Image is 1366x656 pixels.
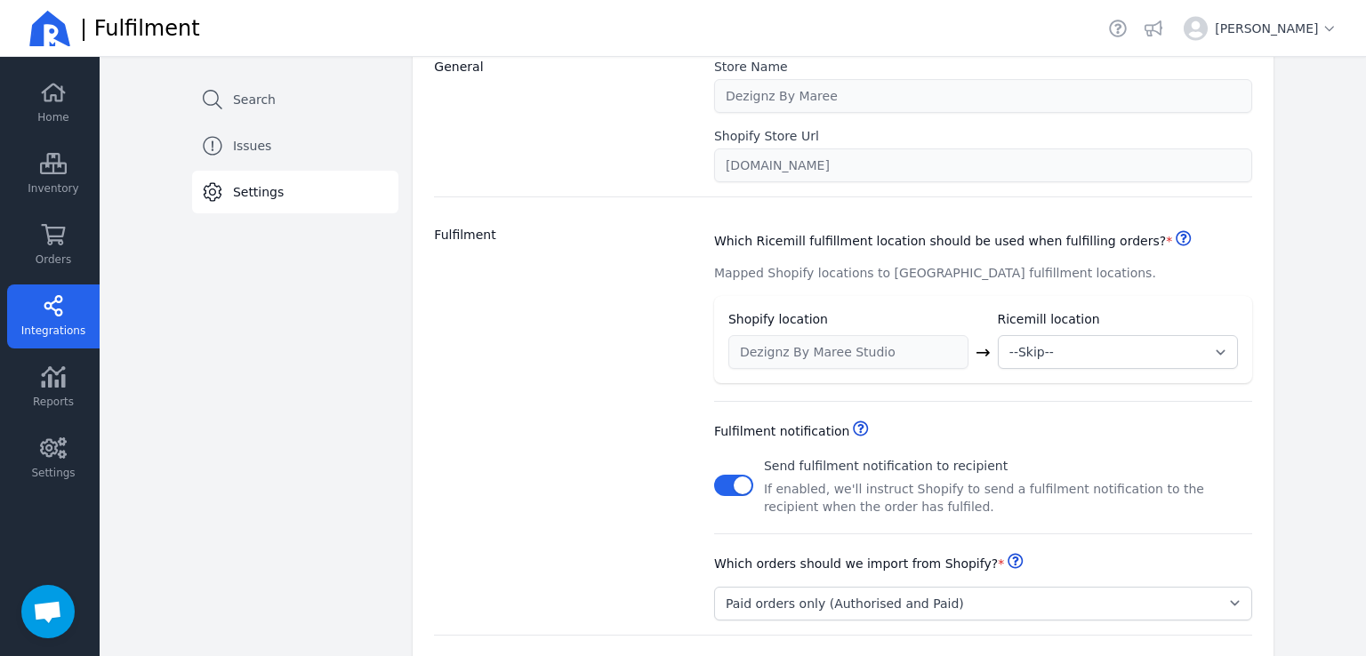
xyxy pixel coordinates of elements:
[715,149,1251,181] input: e.g. https://my-shopify-store.myshopify.com
[1004,553,1027,574] a: Helpdesk
[192,78,398,121] a: Search
[31,466,75,480] span: Settings
[36,252,71,267] span: Orders
[997,310,1238,328] h3: Ricemill location
[192,171,398,213] a: Settings
[28,46,43,60] img: website_grey.svg
[729,336,968,368] input: e.g. My Warehouse
[80,14,200,43] span: | Fulfilment
[1177,9,1345,48] button: [PERSON_NAME]
[28,181,78,196] span: Inventory
[714,534,1252,620] div: Order download
[714,58,788,76] label: Store Name
[68,105,159,116] div: Domain Overview
[434,226,693,244] h3: Fulfilment
[21,585,75,638] div: Open chat
[233,91,276,108] span: Search
[28,7,71,50] img: Ricemill Logo
[50,28,87,43] div: v 4.0.25
[1105,16,1130,41] a: Helpdesk
[233,183,284,201] span: Settings
[714,266,1156,280] span: Mapped Shopify locations to [GEOGRAPHIC_DATA] fulfillment locations.
[714,420,872,440] h3: Fulfilment notification
[715,80,1251,112] input: e.g. My Shopify Store
[764,480,1252,516] p: If enabled, we'll instruct Shopify to send a fulfilment notification to the recipient when the or...
[28,28,43,43] img: logo_orange.svg
[714,127,819,145] label: Shopify Store Url
[764,459,1008,473] span: Send fulfilment notification to recipient
[434,58,693,76] h3: General
[714,229,1195,250] p: Which Ricemill fulfillment location should be used when fulfilling orders?
[48,103,62,117] img: tab_domain_overview_orange.svg
[37,110,68,124] span: Home
[233,137,272,155] span: Issues
[976,340,991,364] div: →
[728,310,828,328] h3: Shopify location
[849,421,872,443] a: Helpdesk
[177,103,191,117] img: tab_keywords_by_traffic_grey.svg
[192,124,398,167] a: Issues
[21,324,85,338] span: Integrations
[714,44,1252,182] div: General
[197,105,300,116] div: Keywords by Traffic
[1215,20,1338,37] span: [PERSON_NAME]
[1172,230,1195,252] a: Helpdesk
[46,46,196,60] div: Domain: [DOMAIN_NAME]
[714,552,1027,572] p: Which orders should we import from Shopify?
[33,395,74,409] span: Reports
[714,402,1252,515] div: fulfilment notification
